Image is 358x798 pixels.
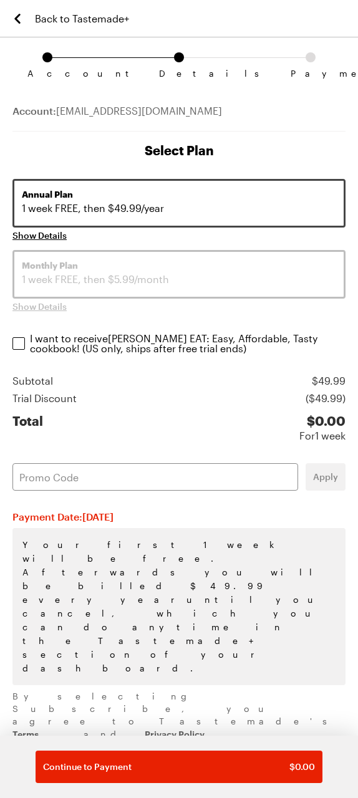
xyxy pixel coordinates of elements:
ol: Subscription checkout form navigation [12,52,346,69]
span: Account: [12,105,56,117]
h1: Select Plan [12,142,346,159]
div: $ 49.99 [312,373,346,388]
p: Your first 1 week will be free. Afterwards you will be billed $49.99 every year until you cancel,... [12,528,346,685]
input: I want to receive[PERSON_NAME] EAT: Easy, Affordable, Tasty cookbook! (US only, ships after free ... [12,337,25,350]
p: I want to receive [PERSON_NAME] EAT: Easy, Affordable, Tasty cookbook ! (US only, ships after fre... [30,334,347,353]
span: Payment [291,69,331,79]
div: Subtotal [12,373,53,388]
button: Show Details [12,229,67,242]
span: $ 0.00 [289,761,315,773]
span: Continue to Payment [43,761,132,773]
span: Annual Plan [22,188,336,201]
span: Monthly Plan [22,259,336,272]
div: For 1 week [299,428,346,443]
div: Total [12,413,43,443]
a: Terms [12,728,39,739]
span: Account [27,69,67,79]
button: Annual Plan 1 week FREE, then $49.99/year [12,179,346,228]
h2: Payment Date: [DATE] [12,511,346,523]
div: [EMAIL_ADDRESS][DOMAIN_NAME] [12,89,346,132]
button: Monthly Plan 1 week FREE, then $5.99/month [12,250,346,299]
button: Show Details [12,300,67,313]
span: Details [159,69,199,79]
button: Continue to Payment$0.00 [36,751,322,783]
section: Price summary [12,373,346,443]
div: 1 week FREE, then $5.99/month [22,259,336,287]
div: ($ 49.99 ) [306,391,346,406]
div: Trial Discount [12,391,77,406]
section: Subscription renewal information and terms [12,511,346,741]
input: Promo Code [12,463,298,491]
div: 1 week FREE, then $49.99/year [22,188,336,216]
div: $ 0.00 [299,413,346,428]
a: Privacy Policy [145,728,205,739]
span: Back to Tastemade+ [35,11,129,26]
p: By selecting Subscribe, you agree to Tastemade's , and . [12,690,346,741]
